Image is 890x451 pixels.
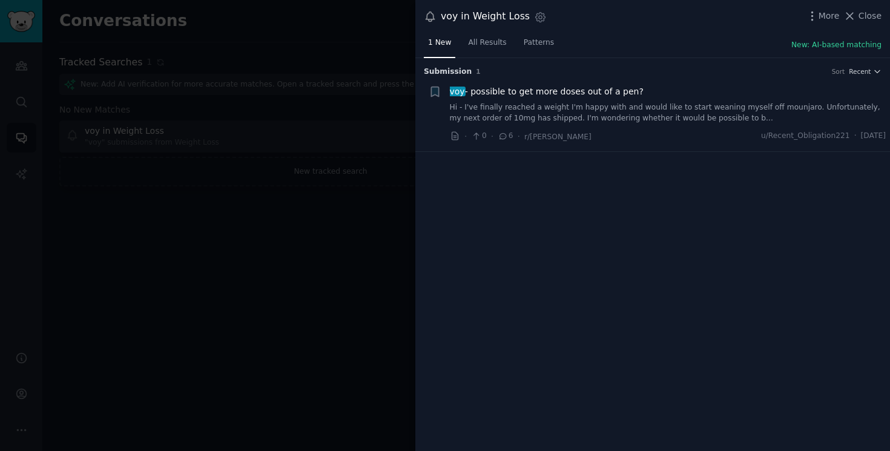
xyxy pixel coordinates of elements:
[491,130,493,143] span: ·
[441,9,530,24] div: voy in Weight Loss
[849,67,882,76] button: Recent
[450,85,644,98] span: - possible to get more doses out of a pen?
[464,130,467,143] span: ·
[464,33,510,58] a: All Results
[424,33,455,58] a: 1 New
[519,33,558,58] a: Patterns
[861,131,886,142] span: [DATE]
[471,131,486,142] span: 0
[476,68,480,75] span: 1
[524,133,592,141] span: r/[PERSON_NAME]
[524,38,554,48] span: Patterns
[859,10,882,22] span: Close
[761,131,850,142] span: u/Recent_Obligation221
[450,102,886,123] a: Hi - I've finally reached a weight I'm happy with and would like to start weaning myself off moun...
[498,131,513,142] span: 6
[819,10,840,22] span: More
[450,85,644,98] a: voy- possible to get more doses out of a pen?
[449,87,466,96] span: voy
[791,40,882,51] button: New: AI-based matching
[424,67,472,77] span: Submission
[843,10,882,22] button: Close
[468,38,506,48] span: All Results
[428,38,451,48] span: 1 New
[849,67,871,76] span: Recent
[854,131,857,142] span: ·
[832,67,845,76] div: Sort
[518,130,520,143] span: ·
[806,10,840,22] button: More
